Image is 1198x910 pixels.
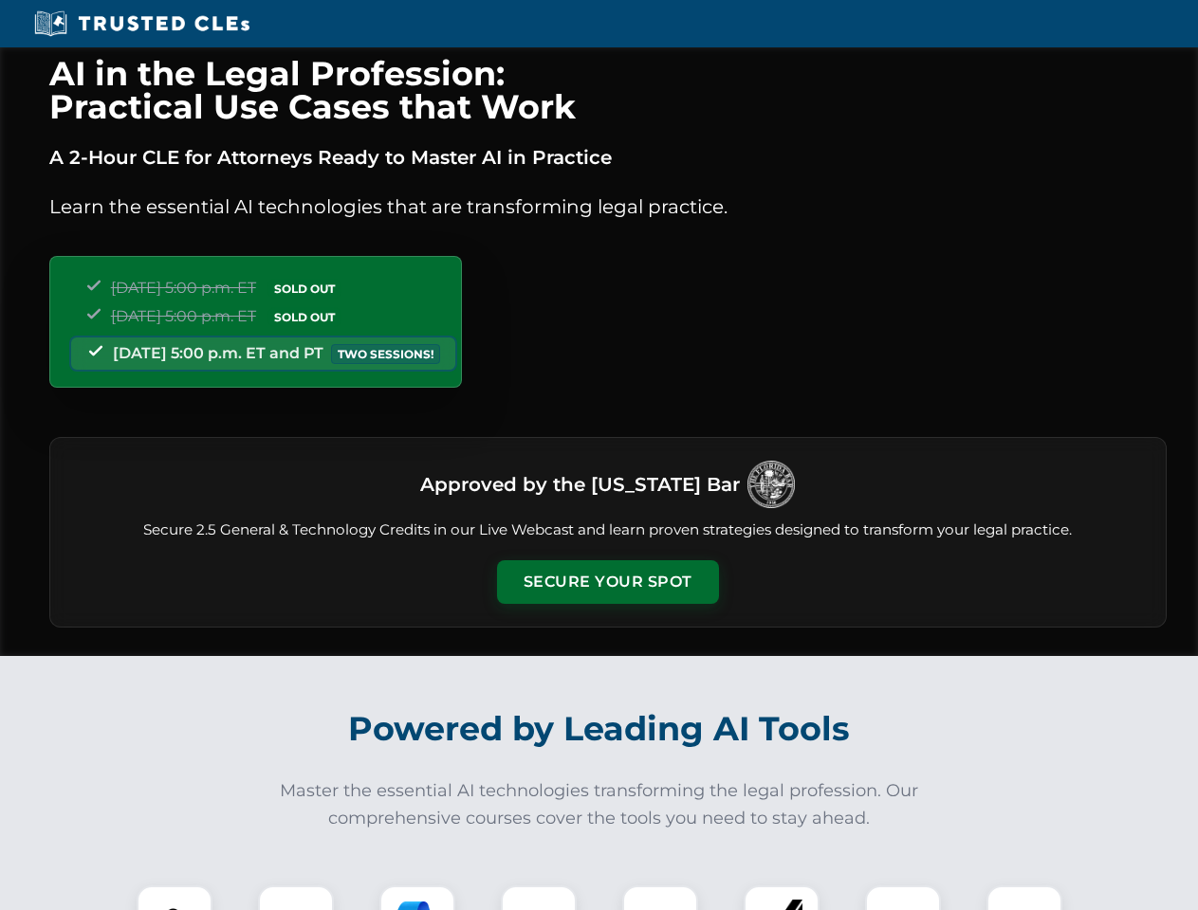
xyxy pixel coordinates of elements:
h2: Powered by Leading AI Tools [74,696,1125,762]
span: SOLD OUT [267,279,341,299]
span: SOLD OUT [267,307,341,327]
button: Secure Your Spot [497,560,719,604]
p: A 2-Hour CLE for Attorneys Ready to Master AI in Practice [49,142,1167,173]
p: Master the essential AI technologies transforming the legal profession. Our comprehensive courses... [267,777,931,832]
span: [DATE] 5:00 p.m. ET [111,307,256,325]
h3: Approved by the [US_STATE] Bar [420,467,740,501]
img: Logo [747,461,795,508]
img: Trusted CLEs [28,9,255,38]
h1: AI in the Legal Profession: Practical Use Cases that Work [49,57,1167,123]
p: Learn the essential AI technologies that are transforming legal practice. [49,191,1167,222]
span: [DATE] 5:00 p.m. ET [111,279,256,297]
p: Secure 2.5 General & Technology Credits in our Live Webcast and learn proven strategies designed ... [73,519,1143,541]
